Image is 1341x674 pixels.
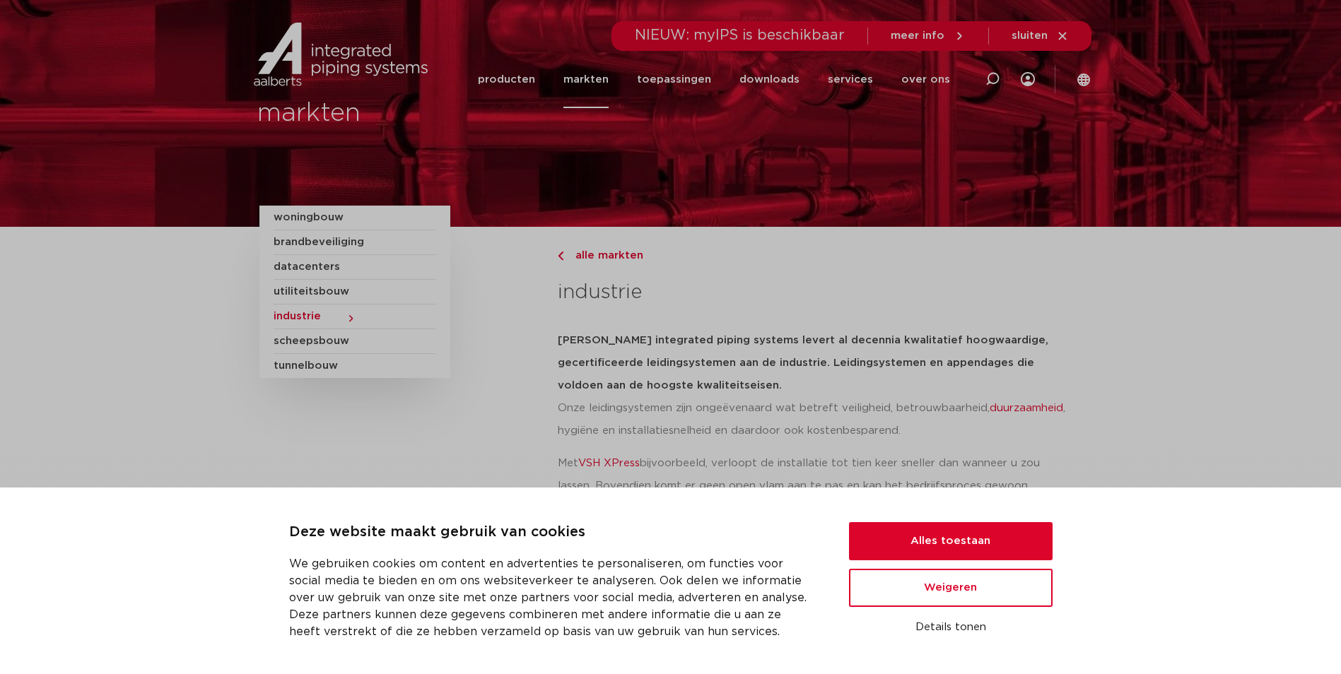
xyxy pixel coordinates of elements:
span: meer info [891,30,944,41]
a: over ons [901,51,950,108]
h2: markten [257,97,664,131]
p: Deze website maakt gebruik van cookies [289,521,815,544]
a: brandbeveiliging [274,230,436,255]
span: alle markten [567,250,643,261]
h5: [PERSON_NAME] integrated piping systems levert al decennia kwalitatief hoogwaardige, gecertificee... [558,329,1082,397]
h3: industrie [558,278,1082,307]
a: sluiten [1012,30,1069,42]
a: datacenters [274,255,436,280]
span: sluiten [1012,30,1048,41]
div: my IPS [1021,51,1035,108]
img: chevron-right.svg [558,252,563,261]
a: industrie [274,305,436,329]
button: Weigeren [849,569,1053,607]
a: scheepsbouw [274,329,436,354]
a: utiliteitsbouw [274,280,436,305]
nav: Menu [478,51,950,108]
p: Onze leidingsystemen zijn ongeëvenaard wat betreft veiligheid, betrouwbaarheid, , hygiëne en inst... [558,397,1082,442]
a: tunnelbouw [274,354,436,378]
p: We gebruiken cookies om content en advertenties te personaliseren, om functies voor social media ... [289,555,815,640]
button: Alles toestaan [849,522,1053,560]
a: woningbouw [274,206,436,230]
span: NIEUW: myIPS is beschikbaar [635,28,845,42]
a: meer info [891,30,966,42]
a: duurzaamheid [990,403,1063,413]
a: services [828,51,873,108]
a: alle markten [558,247,1082,264]
a: markten [563,51,609,108]
a: toepassingen [637,51,711,108]
a: downloads [739,51,800,108]
a: VSH XPress [578,458,640,468]
button: Details tonen [849,615,1053,639]
a: producten [478,51,535,108]
p: Met bijvoorbeeld, verloopt de installatie tot tien keer sneller dan wanneer u zou lassen. Bovendi... [558,452,1082,543]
